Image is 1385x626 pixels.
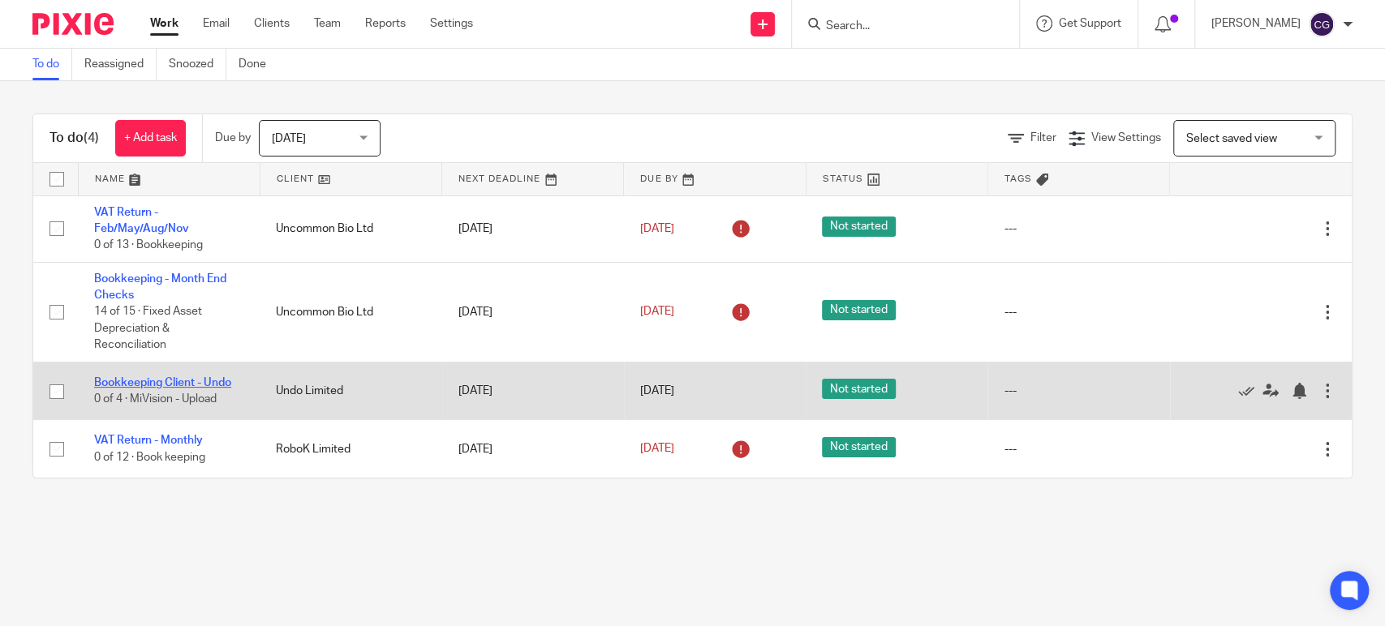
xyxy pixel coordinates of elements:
[442,262,624,362] td: [DATE]
[254,15,290,32] a: Clients
[1238,383,1262,399] a: Mark as done
[314,15,341,32] a: Team
[824,19,970,34] input: Search
[260,420,441,478] td: RoboK Limited
[94,377,231,388] a: Bookkeeping Client - Undo
[1030,132,1056,144] span: Filter
[94,452,205,463] span: 0 of 12 · Book keeping
[215,130,251,146] p: Due by
[203,15,230,32] a: Email
[94,273,226,301] a: Bookkeeping - Month End Checks
[365,15,406,32] a: Reports
[822,300,896,320] span: Not started
[1004,304,1153,320] div: ---
[1004,221,1153,237] div: ---
[32,13,114,35] img: Pixie
[84,131,99,144] span: (4)
[1059,18,1121,29] span: Get Support
[442,195,624,262] td: [DATE]
[640,307,674,318] span: [DATE]
[442,362,624,420] td: [DATE]
[1004,174,1032,183] span: Tags
[94,207,189,234] a: VAT Return - Feb/May/Aug/Nov
[1004,383,1153,399] div: ---
[1091,132,1161,144] span: View Settings
[94,435,203,446] a: VAT Return - Monthly
[640,444,674,455] span: [DATE]
[1211,15,1301,32] p: [PERSON_NAME]
[94,307,202,351] span: 14 of 15 · Fixed Asset Depreciation & Reconciliation
[430,15,473,32] a: Settings
[84,49,157,80] a: Reassigned
[169,49,226,80] a: Snoozed
[32,49,72,80] a: To do
[1186,133,1277,144] span: Select saved view
[640,223,674,234] span: [DATE]
[94,393,217,405] span: 0 of 4 · MiVision - Upload
[49,130,99,147] h1: To do
[260,195,441,262] td: Uncommon Bio Ltd
[822,379,896,399] span: Not started
[822,437,896,457] span: Not started
[260,362,441,420] td: Undo Limited
[94,239,203,251] span: 0 of 13 · Bookkeeping
[272,133,306,144] span: [DATE]
[822,217,896,237] span: Not started
[115,120,186,156] a: + Add task
[239,49,278,80] a: Done
[442,420,624,478] td: [DATE]
[260,262,441,362] td: Uncommon Bio Ltd
[640,385,674,397] span: [DATE]
[150,15,179,32] a: Work
[1309,11,1335,37] img: svg%3E
[1004,441,1153,457] div: ---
